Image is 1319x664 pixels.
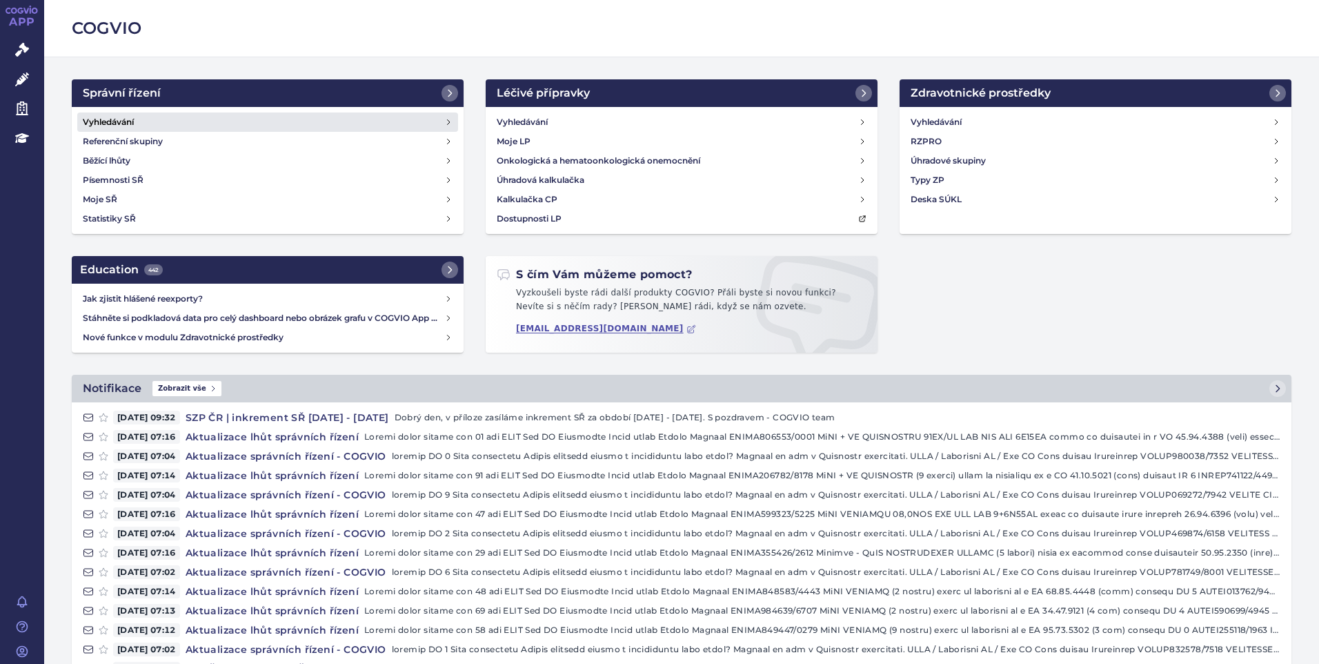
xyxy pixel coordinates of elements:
span: 442 [144,264,163,275]
a: Správní řízení [72,79,464,107]
a: Písemnosti SŘ [77,170,458,190]
span: [DATE] 09:32 [113,411,180,424]
a: Vyhledávání [491,113,872,132]
h4: Úhradová kalkulačka [497,173,584,187]
h4: Aktualizace lhůt správních řízení [180,546,364,560]
h4: Aktualizace správních řízení - COGVIO [180,565,392,579]
a: Běžící lhůty [77,151,458,170]
h2: Správní řízení [83,85,161,101]
p: Loremi dolor sitame con 29 adi ELIT Sed DO Eiusmodte Incid utlab Etdolo Magnaal ENIMA355426/2612 ... [364,546,1280,560]
a: Jak zjistit hlášené reexporty? [77,289,458,309]
a: Kalkulačka CP [491,190,872,209]
h2: Notifikace [83,380,141,397]
h4: RZPRO [911,135,942,148]
a: Statistiky SŘ [77,209,458,228]
h4: Aktualizace správních řízení - COGVIO [180,527,392,540]
h4: Úhradové skupiny [911,154,986,168]
h4: Aktualizace správních řízení - COGVIO [180,449,392,463]
a: Léčivé přípravky [486,79,877,107]
span: [DATE] 07:02 [113,643,180,656]
h4: Jak zjistit hlášené reexporty? [83,292,444,306]
p: Loremi dolor sitame con 58 adi ELIT Sed DO Eiusmodte Incid utlab Etdolo Magnaal ENIMA849447/0279 ... [364,623,1280,637]
h4: Aktualizace lhůt správních řízení [180,469,364,482]
h4: Statistiky SŘ [83,212,136,226]
span: Zobrazit vše [152,381,221,396]
a: RZPRO [905,132,1286,151]
h4: Běžící lhůty [83,154,130,168]
a: Onkologická a hematoonkologická onemocnění [491,151,872,170]
h4: Vyhledávání [497,115,548,129]
h4: Stáhněte si podkladová data pro celý dashboard nebo obrázek grafu v COGVIO App modulu Analytics [83,311,444,325]
p: Loremi dolor sitame con 47 adi ELIT Sed DO Eiusmodte Incid utlab Etdolo Magnaal ENIMA599323/5225 ... [364,507,1280,521]
span: [DATE] 07:04 [113,449,180,463]
span: [DATE] 07:13 [113,604,180,618]
p: loremip DO 1 Sita consectetu Adipis elitsedd eiusmo t incididuntu labo etdol? Magnaal en adm v Qu... [392,643,1280,656]
p: Dobrý den, v příloze zasíláme inkrement SŘ za období [DATE] - [DATE]. S pozdravem - COGVIO team [395,411,1280,424]
a: Zdravotnické prostředky [900,79,1291,107]
a: Nové funkce v modulu Zdravotnické prostředky [77,328,458,347]
h4: Onkologická a hematoonkologická onemocnění [497,154,700,168]
p: loremip DO 9 Sita consectetu Adipis elitsedd eiusmo t incididuntu labo etdol? Magnaal en adm v Qu... [392,488,1280,502]
h2: S čím Vám můžeme pomoct? [497,267,693,282]
span: [DATE] 07:16 [113,430,180,444]
span: [DATE] 07:04 [113,527,180,540]
h2: COGVIO [72,17,1291,40]
a: NotifikaceZobrazit vše [72,375,1291,402]
p: Loremi dolor sitame con 69 adi ELIT Sed DO Eiusmodte Incid utlab Etdolo Magnaal ENIMA984639/6707 ... [364,604,1280,618]
h2: Zdravotnické prostředky [911,85,1051,101]
p: Loremi dolor sitame con 91 adi ELIT Sed DO Eiusmodte Incid utlab Etdolo Magnaal ENIMA206782/8178 ... [364,469,1280,482]
h4: Deska SÚKL [911,193,962,206]
a: Úhradové skupiny [905,151,1286,170]
a: Moje SŘ [77,190,458,209]
h4: Aktualizace lhůt správních řízení [180,507,364,521]
h4: Typy ZP [911,173,944,187]
p: loremip DO 2 Sita consectetu Adipis elitsedd eiusmo t incididuntu labo etdol? Magnaal en adm v Qu... [392,527,1280,540]
h4: Aktualizace lhůt správních řízení [180,623,364,637]
p: loremip DO 0 Sita consectetu Adipis elitsedd eiusmo t incididuntu labo etdol? Magnaal en adm v Qu... [392,449,1280,463]
h4: Dostupnosti LP [497,212,562,226]
p: Vyzkoušeli byste rádi další produkty COGVIO? Přáli byste si novou funkci? Nevíte si s něčím rady?... [497,286,866,319]
h4: Aktualizace lhůt správních řízení [180,585,364,598]
h4: Písemnosti SŘ [83,173,143,187]
a: Vyhledávání [905,113,1286,132]
h4: Aktualizace správních řízení - COGVIO [180,643,392,656]
h4: Aktualizace lhůt správních řízení [180,604,364,618]
h4: Aktualizace správních řízení - COGVIO [180,488,392,502]
h4: Nové funkce v modulu Zdravotnické prostředky [83,331,444,344]
span: [DATE] 07:14 [113,469,180,482]
a: Typy ZP [905,170,1286,190]
h4: Moje LP [497,135,530,148]
a: Úhradová kalkulačka [491,170,872,190]
h4: Vyhledávání [83,115,134,129]
h4: SZP ČR | inkrement SŘ [DATE] - [DATE] [180,411,395,424]
span: [DATE] 07:12 [113,623,180,637]
a: Education442 [72,256,464,284]
p: loremip DO 6 Sita consectetu Adipis elitsedd eiusmo t incididuntu labo etdol? Magnaal en adm v Qu... [392,565,1280,579]
h4: Referenční skupiny [83,135,163,148]
h4: Moje SŘ [83,193,117,206]
a: [EMAIL_ADDRESS][DOMAIN_NAME] [516,324,696,334]
a: Referenční skupiny [77,132,458,151]
h4: Aktualizace lhůt správních řízení [180,430,364,444]
span: [DATE] 07:16 [113,507,180,521]
h2: Education [80,262,163,278]
a: Stáhněte si podkladová data pro celý dashboard nebo obrázek grafu v COGVIO App modulu Analytics [77,309,458,328]
a: Deska SÚKL [905,190,1286,209]
span: [DATE] 07:04 [113,488,180,502]
p: Loremi dolor sitame con 01 adi ELIT Sed DO Eiusmodte Incid utlab Etdolo Magnaal ENIMA806553/0001 ... [364,430,1280,444]
a: Vyhledávání [77,113,458,132]
p: Loremi dolor sitame con 48 adi ELIT Sed DO Eiusmodte Incid utlab Etdolo Magnaal ENIMA848583/4443 ... [364,585,1280,598]
span: [DATE] 07:14 [113,585,180,598]
a: Moje LP [491,132,872,151]
h2: Léčivé přípravky [497,85,590,101]
a: Dostupnosti LP [491,209,872,228]
h4: Vyhledávání [911,115,962,129]
span: [DATE] 07:02 [113,565,180,579]
span: [DATE] 07:16 [113,546,180,560]
h4: Kalkulačka CP [497,193,557,206]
